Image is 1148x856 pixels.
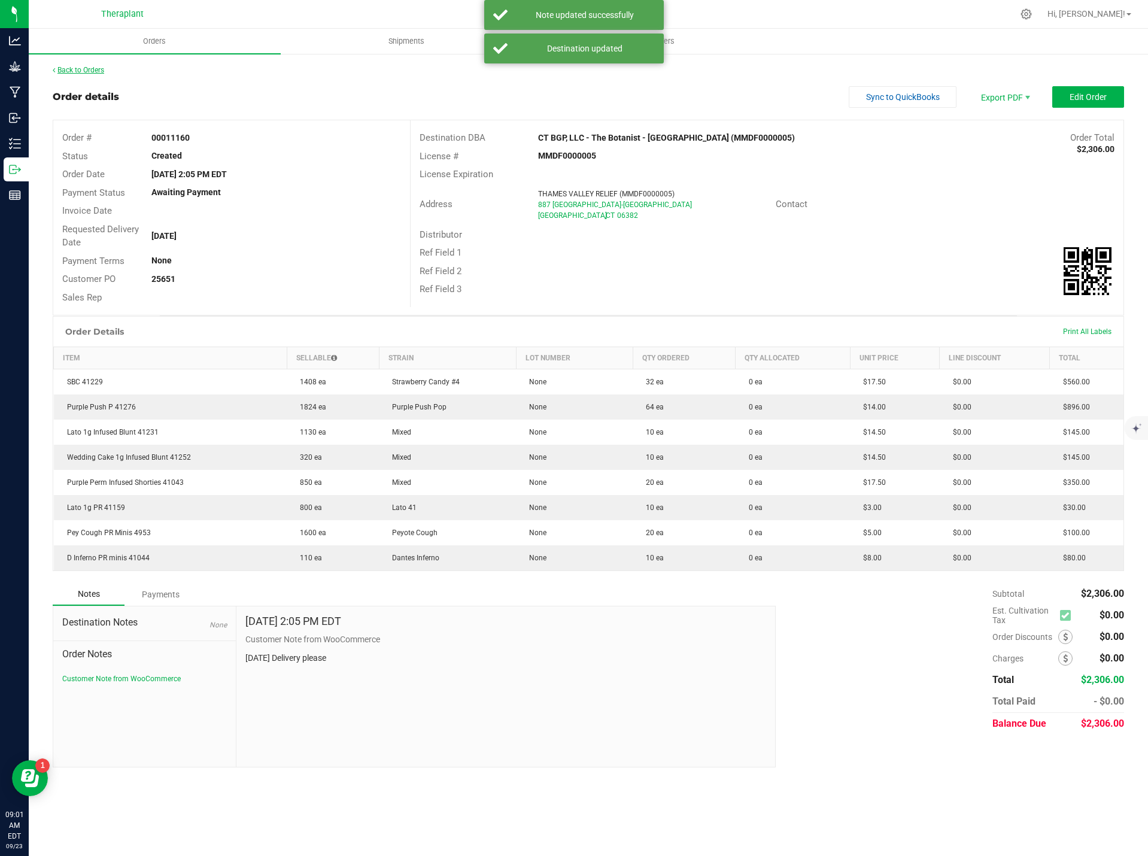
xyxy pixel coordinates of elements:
span: Sales Rep [62,292,102,303]
strong: [DATE] 2:05 PM EDT [151,169,227,179]
inline-svg: Grow [9,60,21,72]
span: Destination Notes [62,615,227,630]
inline-svg: Inventory [9,138,21,150]
span: 64 ea [640,403,664,411]
span: Lato 1g Infused Blunt 41231 [61,428,159,436]
span: 10 ea [640,503,664,512]
span: 06382 [617,211,638,220]
span: Lato 1g PR 41159 [61,503,125,512]
span: Wedding Cake 1g Infused Blunt 41252 [61,453,191,462]
span: $100.00 [1057,529,1090,537]
span: Customer PO [62,274,116,284]
p: [DATE] Delivery please [245,652,767,664]
span: $0.00 [947,428,971,436]
span: 20 ea [640,478,664,487]
div: Payments [124,584,196,605]
span: $0.00 [1100,609,1124,621]
span: $17.50 [857,378,886,386]
p: 09:01 AM EDT [5,809,23,842]
div: Manage settings [1019,8,1034,20]
span: 32 ea [640,378,664,386]
th: Line Discount [940,347,1050,369]
span: Edit Order [1070,92,1107,102]
span: Balance Due [992,718,1046,729]
span: Distributor [420,229,462,240]
span: Purple Push Pop [386,403,447,411]
span: None [523,554,546,562]
span: None [523,403,546,411]
span: Lato 41 [386,503,417,512]
span: Ref Field 1 [420,247,461,258]
iframe: Resource center unread badge [35,758,50,773]
span: 800 ea [294,503,322,512]
h4: [DATE] 2:05 PM EDT [245,615,341,627]
strong: CT BGP, LLC - The Botanist - [GEOGRAPHIC_DATA] (MMDF0000005) [538,133,795,142]
span: [GEOGRAPHIC_DATA] [538,211,607,220]
span: $14.00 [857,403,886,411]
span: 0 ea [743,554,763,562]
span: Payment Terms [62,256,124,266]
a: Orders [29,29,281,54]
img: Scan me! [1064,247,1111,295]
span: None [523,529,546,537]
span: Theraplant [101,9,144,19]
span: $0.00 [947,503,971,512]
span: Mixed [386,453,411,462]
strong: $2,306.00 [1077,144,1114,154]
th: Unit Price [850,347,940,369]
span: $145.00 [1057,453,1090,462]
span: $896.00 [1057,403,1090,411]
inline-svg: Outbound [9,163,21,175]
span: $2,306.00 [1081,718,1124,729]
span: SBC 41229 [61,378,103,386]
th: Sellable [287,347,379,369]
span: 1130 ea [294,428,326,436]
span: 320 ea [294,453,322,462]
span: Dantes Inferno [386,554,439,562]
span: Mixed [386,478,411,487]
span: License # [420,151,458,162]
span: Est. Cultivation Tax [992,606,1055,625]
span: Address [420,199,452,210]
th: Qty Allocated [736,347,851,369]
span: 1824 ea [294,403,326,411]
span: Print All Labels [1063,327,1111,336]
th: Total [1050,347,1123,369]
span: Mixed [386,428,411,436]
span: Ref Field 3 [420,284,461,295]
span: Export PDF [968,86,1040,108]
span: $2,306.00 [1081,674,1124,685]
span: 1600 ea [294,529,326,537]
strong: 00011160 [151,133,190,142]
span: 0 ea [743,453,763,462]
span: Orders [127,36,182,47]
span: None [523,478,546,487]
span: License Expiration [420,169,493,180]
inline-svg: Inbound [9,112,21,124]
span: D Inferno PR minis 41044 [61,554,150,562]
span: Order Notes [62,647,227,661]
span: $2,306.00 [1081,588,1124,599]
th: Strain [379,347,516,369]
span: 0 ea [743,403,763,411]
span: $80.00 [1057,554,1086,562]
span: $0.00 [947,403,971,411]
strong: Awaiting Payment [151,187,221,197]
strong: MMDF0000005 [538,151,596,160]
div: Order details [53,90,119,104]
span: 0 ea [743,428,763,436]
span: $8.00 [857,554,882,562]
span: 887 [GEOGRAPHIC_DATA]-[GEOGRAPHIC_DATA] [538,201,692,209]
span: 1408 ea [294,378,326,386]
strong: 25651 [151,274,175,284]
div: Note updated successfully [514,9,655,21]
span: $30.00 [1057,503,1086,512]
inline-svg: Analytics [9,35,21,47]
span: $17.50 [857,478,886,487]
span: Purple Push P 41276 [61,403,136,411]
span: $0.00 [947,378,971,386]
span: Charges [992,654,1058,663]
span: Requested Delivery Date [62,224,139,248]
inline-svg: Reports [9,189,21,201]
span: 10 ea [640,453,664,462]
